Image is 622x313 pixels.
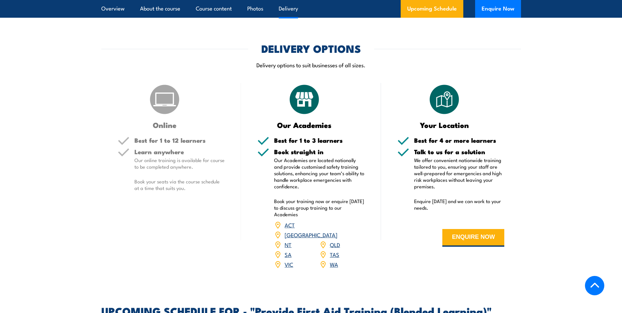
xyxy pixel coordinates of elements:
[414,149,505,155] h5: Talk to us for a solution
[274,157,365,190] p: Our Academies are located nationally and provide customised safety training solutions, enhancing ...
[274,149,365,155] h5: Book straight in
[330,250,339,258] a: TAS
[285,240,291,248] a: NT
[134,149,225,155] h5: Learn anywhere
[330,260,338,268] a: WA
[134,178,225,191] p: Book your seats via the course schedule at a time that suits you.
[257,121,351,129] h3: Our Academies
[414,157,505,190] p: We offer convenient nationwide training tailored to you, ensuring your staff are well-prepared fo...
[101,61,521,69] p: Delivery options to suit businesses of all sizes.
[134,157,225,170] p: Our online training is available for course to be completed anywhere.
[442,229,504,247] button: ENQUIRE NOW
[285,221,295,229] a: ACT
[330,240,340,248] a: QLD
[285,250,291,258] a: SA
[397,121,492,129] h3: Your Location
[414,137,505,143] h5: Best for 4 or more learners
[134,137,225,143] h5: Best for 1 to 12 learners
[274,198,365,218] p: Book your training now or enquire [DATE] to discuss group training to our Academies
[285,231,337,239] a: [GEOGRAPHIC_DATA]
[414,198,505,211] p: Enquire [DATE] and we can work to your needs.
[274,137,365,143] h5: Best for 1 to 3 learners
[118,121,212,129] h3: Online
[261,44,361,53] h2: DELIVERY OPTIONS
[285,260,293,268] a: VIC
